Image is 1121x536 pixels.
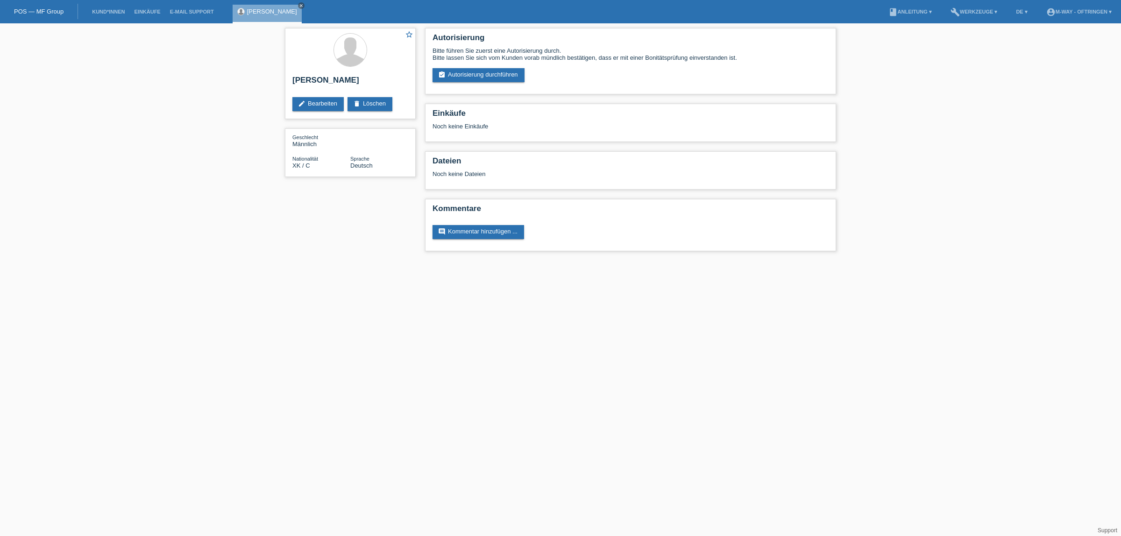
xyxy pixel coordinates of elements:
[247,8,297,15] a: [PERSON_NAME]
[298,100,305,107] i: edit
[14,8,64,15] a: POS — MF Group
[433,204,829,218] h2: Kommentare
[1011,9,1032,14] a: DE ▾
[292,76,408,90] h2: [PERSON_NAME]
[348,97,392,111] a: deleteLöschen
[1046,7,1056,17] i: account_circle
[951,7,960,17] i: build
[884,9,937,14] a: bookAnleitung ▾
[350,162,373,169] span: Deutsch
[433,123,829,137] div: Noch keine Einkäufe
[129,9,165,14] a: Einkäufe
[433,109,829,123] h2: Einkäufe
[405,30,413,39] i: star_border
[292,156,318,162] span: Nationalität
[292,134,318,140] span: Geschlecht
[438,228,446,235] i: comment
[165,9,219,14] a: E-Mail Support
[1042,9,1116,14] a: account_circlem-way - Oftringen ▾
[433,47,829,61] div: Bitte führen Sie zuerst eine Autorisierung durch. Bitte lassen Sie sich vom Kunden vorab mündlich...
[350,156,369,162] span: Sprache
[1098,527,1117,534] a: Support
[433,68,525,82] a: assignment_turned_inAutorisierung durchführen
[298,2,305,9] a: close
[292,134,350,148] div: Männlich
[353,100,361,107] i: delete
[299,3,304,8] i: close
[405,30,413,40] a: star_border
[433,33,829,47] h2: Autorisierung
[433,225,524,239] a: commentKommentar hinzufügen ...
[87,9,129,14] a: Kund*innen
[438,71,446,78] i: assignment_turned_in
[433,170,718,177] div: Noch keine Dateien
[292,162,310,169] span: Kosovo / C / 04.08.1996
[888,7,898,17] i: book
[292,97,344,111] a: editBearbeiten
[433,156,829,170] h2: Dateien
[946,9,1002,14] a: buildWerkzeuge ▾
